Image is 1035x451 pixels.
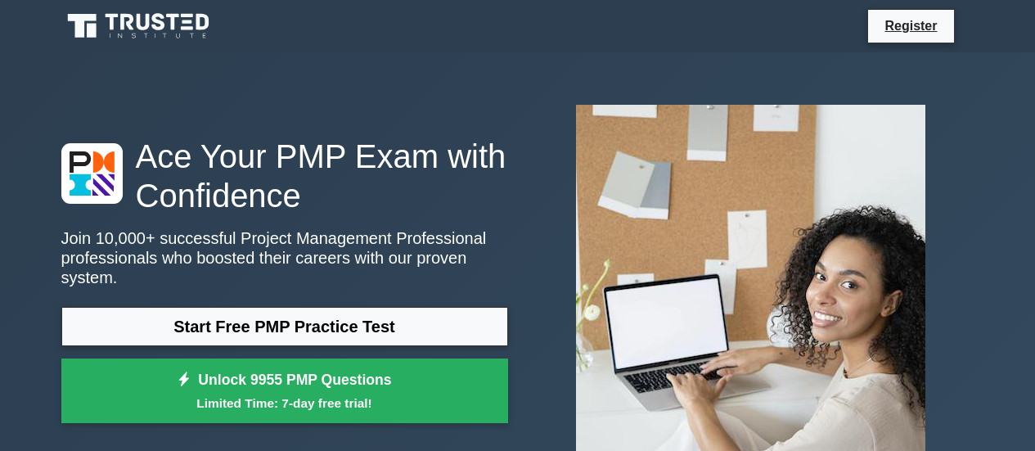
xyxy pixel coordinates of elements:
small: Limited Time: 7-day free trial! [82,394,488,413]
h1: Ace Your PMP Exam with Confidence [61,137,508,215]
a: Unlock 9955 PMP QuestionsLimited Time: 7-day free trial! [61,359,508,424]
p: Join 10,000+ successful Project Management Professional professionals who boosted their careers w... [61,228,508,287]
a: Register [875,16,947,36]
a: Start Free PMP Practice Test [61,307,508,346]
